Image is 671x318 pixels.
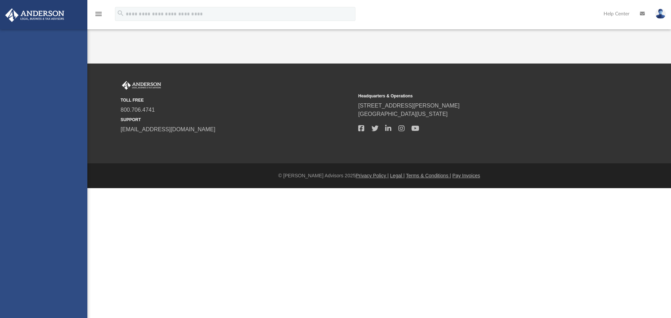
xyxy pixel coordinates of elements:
small: TOLL FREE [121,97,353,103]
a: 800.706.4741 [121,107,155,113]
img: User Pic [655,9,666,19]
a: [STREET_ADDRESS][PERSON_NAME] [358,103,460,109]
img: Anderson Advisors Platinum Portal [3,8,66,22]
a: Privacy Policy | [356,173,389,178]
a: Legal | [390,173,405,178]
img: Anderson Advisors Platinum Portal [121,81,163,90]
div: © [PERSON_NAME] Advisors 2025 [87,172,671,179]
small: SUPPORT [121,117,353,123]
i: menu [94,10,103,18]
small: Headquarters & Operations [358,93,591,99]
a: [GEOGRAPHIC_DATA][US_STATE] [358,111,448,117]
a: menu [94,13,103,18]
a: Terms & Conditions | [406,173,451,178]
a: [EMAIL_ADDRESS][DOMAIN_NAME] [121,126,215,132]
a: Pay Invoices [452,173,480,178]
i: search [117,9,124,17]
